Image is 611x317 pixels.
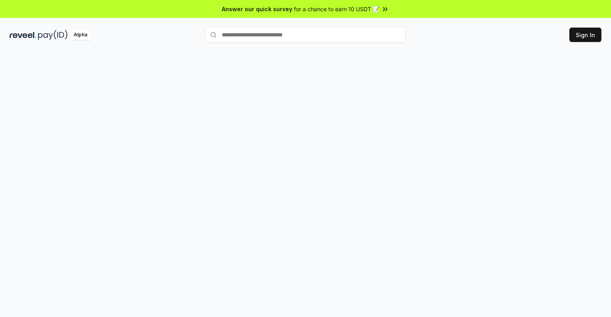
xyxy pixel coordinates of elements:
[38,30,68,40] img: pay_id
[569,28,601,42] button: Sign In
[222,5,292,13] span: Answer our quick survey
[10,30,36,40] img: reveel_dark
[294,5,380,13] span: for a chance to earn 10 USDT 📝
[69,30,92,40] div: Alpha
